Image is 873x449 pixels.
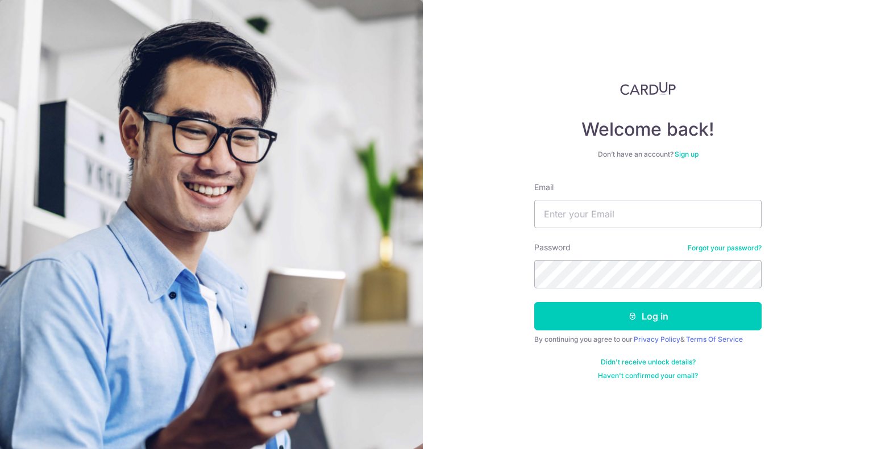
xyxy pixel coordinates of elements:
[534,200,762,228] input: Enter your Email
[534,242,571,253] label: Password
[534,150,762,159] div: Don’t have an account?
[634,335,680,343] a: Privacy Policy
[601,358,696,367] a: Didn't receive unlock details?
[534,182,554,193] label: Email
[598,371,698,380] a: Haven't confirmed your email?
[620,82,676,95] img: CardUp Logo
[534,302,762,330] button: Log in
[675,150,699,158] a: Sign up
[534,118,762,141] h4: Welcome back!
[686,335,743,343] a: Terms Of Service
[688,244,762,253] a: Forgot your password?
[534,335,762,344] div: By continuing you agree to our &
